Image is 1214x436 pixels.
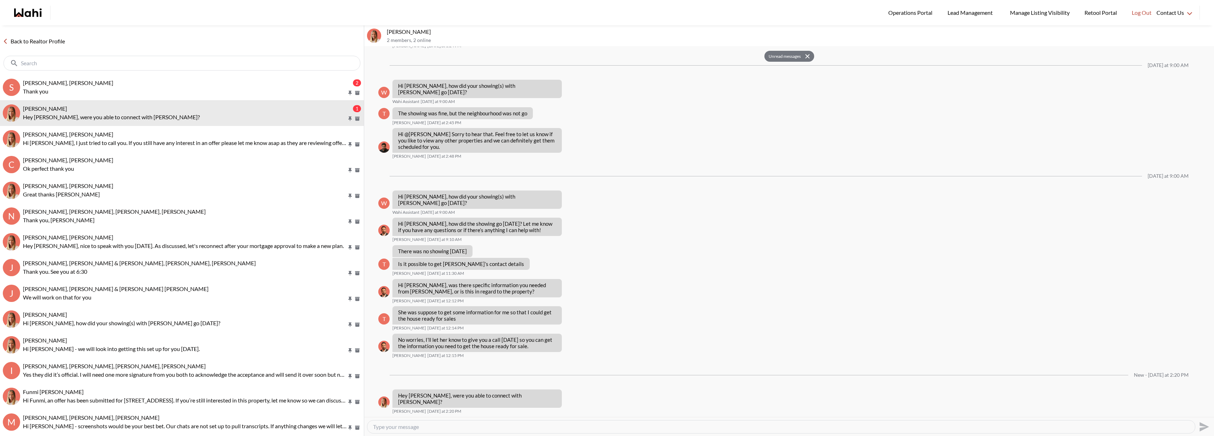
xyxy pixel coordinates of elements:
[3,285,20,302] div: J
[354,296,361,302] button: Archive
[387,28,1211,35] p: [PERSON_NAME]
[764,51,803,62] button: Unread messages
[3,156,20,173] div: C
[378,87,390,98] div: W
[3,310,20,328] div: Ritu Gill, Michelle
[1134,372,1189,378] div: New - [DATE] at 2:20 PM
[23,182,113,189] span: [PERSON_NAME], [PERSON_NAME]
[23,319,347,327] p: Hi [PERSON_NAME], how did your showing(s) with [PERSON_NAME] go [DATE]?
[3,388,20,405] div: Funmi Nowocien, Michelle
[378,198,390,209] div: W
[354,244,361,250] button: Archive
[392,99,419,104] span: Wahi Assistant
[347,373,353,379] button: Pin
[347,270,353,276] button: Pin
[392,298,426,304] span: [PERSON_NAME]
[3,388,20,405] img: F
[3,207,20,225] div: N
[1148,62,1189,68] div: [DATE] at 9:00 AM
[3,79,20,96] div: S
[354,116,361,122] button: Archive
[378,141,390,153] img: F
[392,210,419,215] span: Wahi Assistant
[347,219,353,225] button: Pin
[23,311,67,318] span: [PERSON_NAME]
[23,260,256,266] span: [PERSON_NAME], [PERSON_NAME] & [PERSON_NAME], [PERSON_NAME], [PERSON_NAME]
[378,108,390,119] div: T
[1195,419,1211,435] button: Send
[378,286,390,297] img: B
[23,370,347,379] p: Yes they did it’s official. I will need one more signature from you both to acknowledge the accep...
[347,141,353,147] button: Pin
[353,105,361,112] div: 1
[347,116,353,122] button: Pin
[23,345,347,353] p: Hi [PERSON_NAME] - we will look into getting this set up for you [DATE].
[354,219,361,225] button: Archive
[3,130,20,147] img: E
[23,414,160,421] span: [PERSON_NAME], [PERSON_NAME], [PERSON_NAME]
[23,139,347,147] p: Hi [PERSON_NAME], I just tried to call you. If you still have any interest in an offer please let...
[347,399,353,405] button: Pin
[3,104,20,122] img: T
[23,87,347,96] p: Thank you
[354,270,361,276] button: Archive
[3,336,20,353] img: N
[427,237,462,242] time: 2025-08-18T13:10:04.354Z
[392,325,426,331] span: [PERSON_NAME]
[3,310,20,328] img: R
[23,113,347,121] p: Hey [PERSON_NAME], were you able to connect with [PERSON_NAME]?
[3,182,20,199] div: Cheryl Zanetti, Michelle
[378,341,390,352] img: B
[398,248,467,254] p: There was no showing [DATE]
[378,259,390,270] div: T
[427,353,464,358] time: 2025-08-18T16:15:52.152Z
[354,322,361,328] button: Archive
[23,363,206,369] span: [PERSON_NAME], [PERSON_NAME], [PERSON_NAME], [PERSON_NAME]
[948,8,995,17] span: Lead Management
[392,271,426,276] span: [PERSON_NAME]
[354,373,361,379] button: Archive
[373,423,1189,430] textarea: Type your message
[23,337,67,344] span: [PERSON_NAME]
[23,216,347,224] p: Thank you, [PERSON_NAME]
[3,362,20,379] div: I
[23,164,347,173] p: Ok perfect thank you
[392,153,426,159] span: [PERSON_NAME]
[392,237,426,242] span: [PERSON_NAME]
[398,110,527,116] p: The showing was fine, but the neighbourhood was not go
[354,399,361,405] button: Archive
[21,60,344,67] input: Search
[378,225,390,236] div: Behnam Fazili
[347,296,353,302] button: Pin
[23,388,84,395] span: Funmi [PERSON_NAME]
[347,322,353,328] button: Pin
[3,130,20,147] div: Efrem Abraham, Michelle
[378,396,390,408] div: Michelle Ryckman
[23,131,113,138] span: [PERSON_NAME], [PERSON_NAME]
[347,347,353,353] button: Pin
[23,242,347,250] p: Hey [PERSON_NAME], nice to speak with you [DATE]. As discussed, let's reconnect after your mortga...
[354,193,361,199] button: Archive
[1084,8,1119,17] span: Retool Portal
[23,190,347,199] p: Great thanks [PERSON_NAME]
[427,271,464,276] time: 2025-08-18T15:30:44.045Z
[347,193,353,199] button: Pin
[23,293,347,302] p: We will work on that for you
[398,193,556,206] p: Hi [PERSON_NAME], how did your showing(s) with [PERSON_NAME] go [DATE]?
[3,259,20,276] div: J
[398,282,556,295] p: Hi [PERSON_NAME], was there specific information you needed from [PERSON_NAME], or is this in reg...
[354,347,361,353] button: Archive
[23,396,347,405] p: Hi Funmi, an offer has been submitted for [STREET_ADDRESS]. If you’re still interested in this pr...
[398,392,556,405] p: Hey [PERSON_NAME], were you able to connect with [PERSON_NAME]?
[378,313,390,325] div: T
[427,120,461,126] time: 2025-08-17T18:45:00.684Z
[3,233,20,250] img: H
[14,8,42,17] a: Wahi homepage
[392,408,426,414] span: [PERSON_NAME]
[427,153,461,159] time: 2025-08-17T18:48:00.809Z
[378,396,390,408] img: M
